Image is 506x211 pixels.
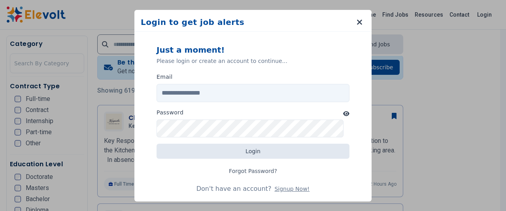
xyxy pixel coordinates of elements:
[157,144,349,159] button: Login
[157,73,173,81] label: Email
[141,17,244,28] h2: Login to get job alerts
[274,185,310,193] button: Signup Now!
[223,163,283,179] a: Forgot Password?
[466,173,506,211] iframe: Chat Widget
[157,182,349,194] p: Don't have an account?
[157,44,349,55] p: Just a moment!
[157,57,349,65] p: Please login or create an account to continue...
[157,108,183,116] label: Password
